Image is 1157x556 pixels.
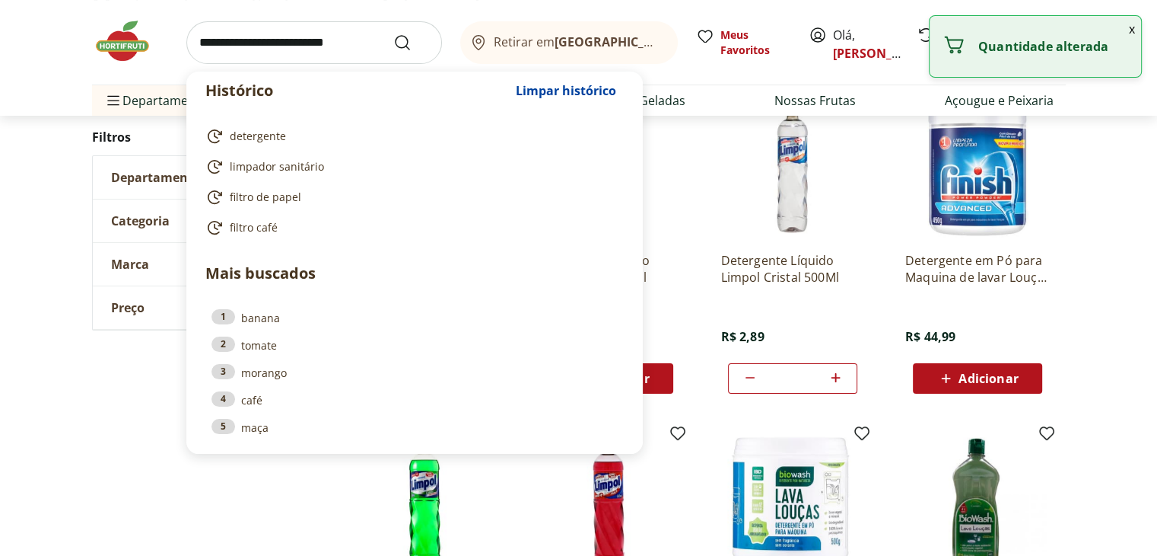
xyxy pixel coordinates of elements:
[833,45,932,62] a: [PERSON_NAME]
[494,35,662,49] span: Retirar em
[211,337,618,353] a: 2tomate
[508,72,624,109] button: Limpar histórico
[905,328,955,345] span: R$ 44,99
[905,95,1050,240] img: Detergente em Pó para Maquina de lavar Louça Powder Advanced Finish 450g
[696,27,790,58] a: Meus Favoritos
[205,188,618,206] a: filtro de papel
[211,364,618,381] a: 3morango
[720,95,865,240] img: Detergente Líquido Limpol Cristal 500Ml
[205,219,618,237] a: filtro café
[104,82,214,119] span: Departamentos
[978,39,1129,54] p: Quantidade alterada
[774,91,856,110] a: Nossas Frutas
[211,391,618,408] a: 4café
[111,170,201,185] span: Departamento
[905,252,1050,286] a: Detergente em Pó para Maquina de lavar Louça Powder Advanced Finish 450g
[211,309,618,326] a: 1banana
[92,18,168,64] img: Hortifruti
[111,213,170,228] span: Categoria
[720,328,764,345] span: R$ 2,89
[230,159,324,174] span: limpador sanitário
[230,129,286,144] span: detergente
[111,300,145,315] span: Preço
[211,419,235,434] div: 5
[211,309,235,324] div: 1
[104,82,122,119] button: Menu
[555,34,811,50] b: [GEOGRAPHIC_DATA]/[GEOGRAPHIC_DATA]
[205,80,508,101] p: Histórico
[211,419,618,436] a: 5maça
[205,158,618,176] a: limpador sanitário
[186,21,442,64] input: search
[93,243,321,286] button: Marca
[720,27,790,58] span: Meus Favoritos
[111,257,149,272] span: Marca
[205,127,618,145] a: detergente
[460,21,678,64] button: Retirar em[GEOGRAPHIC_DATA]/[GEOGRAPHIC_DATA]
[211,364,235,379] div: 3
[958,372,1018,385] span: Adicionar
[230,190,301,205] span: filtro de papel
[93,156,321,199] button: Departamento
[945,91,1054,110] a: Açougue e Peixaria
[1123,16,1141,42] button: Fechar notificação
[230,220,278,235] span: filtro café
[516,85,616,97] span: Limpar histórico
[92,122,322,152] h2: Filtros
[205,262,624,285] p: Mais buscados
[211,337,235,352] div: 2
[93,200,321,242] button: Categoria
[211,391,235,407] div: 4
[393,34,430,52] button: Submit Search
[913,363,1042,394] button: Adicionar
[720,252,865,286] a: Detergente Líquido Limpol Cristal 500Ml
[93,286,321,329] button: Preço
[833,26,901,62] span: Olá,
